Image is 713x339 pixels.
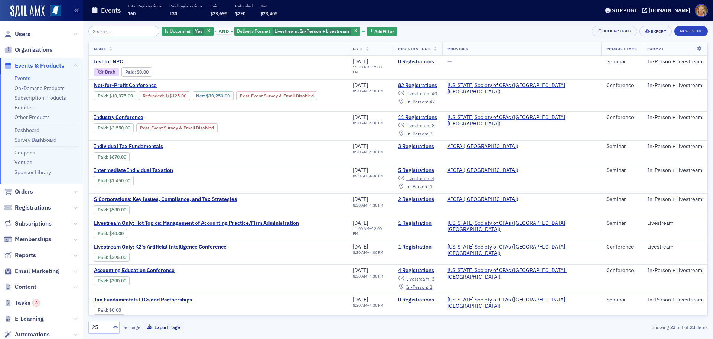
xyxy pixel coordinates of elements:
a: [US_STATE] Society of CPAs ([GEOGRAPHIC_DATA], [GEOGRAPHIC_DATA]) [447,220,596,233]
span: Email Marketing [15,267,59,275]
span: 1 [430,183,432,189]
a: 82 Registrations [398,82,437,89]
a: Accounting Education Conference [94,267,219,274]
span: Profile [695,4,708,17]
a: Email Marketing [4,267,59,275]
a: Individual Tax Fundamentals [94,143,219,150]
time: 11:30 AM [353,64,369,70]
span: In-Person : [406,99,429,105]
a: [US_STATE] Society of CPAs ([GEOGRAPHIC_DATA], [GEOGRAPHIC_DATA]) [447,297,596,310]
div: Bulk Actions [602,29,631,33]
a: Dashboard [14,127,39,134]
a: Livestream Only: Hot Topics: Management of Accounting Practice/Firm Administration [94,220,299,227]
span: In-Person : [406,284,429,290]
a: 3 Registrations [398,143,437,150]
span: S Corporations: Key Issues, Compliance, and Tax Strategies [94,196,237,203]
a: Paid [98,178,107,183]
span: Is Upcoming [165,28,191,34]
span: Livestream : [406,90,431,96]
time: 4:30 PM [369,173,384,178]
a: Paid [98,255,107,260]
time: 4:00 PM [369,250,384,255]
a: Livestream: 3 [398,276,434,282]
span: $23,405 [260,10,277,16]
a: Events & Products [4,62,64,70]
a: 1 Registration [398,244,437,250]
strong: 23 [669,324,677,330]
a: Livestream: 40 [398,90,437,96]
span: Provider [447,46,468,51]
span: $2,550.00 [109,125,130,131]
div: Refunded: 87 - $1037500 [139,91,190,100]
a: 1 Registration [398,220,437,227]
span: : [98,278,109,284]
img: SailAMX [50,5,61,16]
span: Yes [195,28,202,34]
span: AICPA (Durham) [447,143,518,150]
button: Export [639,26,672,36]
a: Orders [4,188,33,196]
span: Delivery Format [237,28,270,34]
span: Events & Products [15,62,64,70]
span: Mississippi Society of CPAs (Ridgeland, MS) [447,220,596,233]
span: $870.00 [109,154,126,160]
a: Livestream Only: K2's Artificial Intelligence Conference [94,244,227,250]
a: E-Learning [4,315,44,323]
span: and [216,28,231,34]
span: test for NPC [94,58,219,65]
a: Organizations [4,46,52,54]
div: Yes [162,27,214,36]
div: Conference [606,244,637,250]
span: Subscriptions [15,220,52,228]
span: Mississippi Society of CPAs (Ridgeland, MS) [447,114,596,127]
a: 11 Registrations [398,114,437,121]
span: E-Learning [15,315,44,323]
span: Add Filter [374,28,394,35]
a: Paid [98,154,107,160]
span: AICPA (Durham) [447,196,518,203]
a: Automations [4,330,50,339]
span: In-Person : [406,131,429,137]
a: Registrations [4,204,51,212]
span: Industry Conference [94,114,219,121]
a: 5 Registrations [398,167,437,174]
span: — [447,58,452,65]
span: 1 [430,284,432,290]
span: : [143,93,165,99]
span: $23,695 [210,10,227,16]
button: [DOMAIN_NAME] [642,8,693,13]
span: : [98,125,109,131]
span: 3 [432,276,434,282]
a: Venues [14,159,32,166]
div: Support [612,7,638,14]
div: Seminar [606,196,637,203]
span: Mississippi Society of CPAs (Ridgeland, MS) [447,244,596,257]
p: Refunded [235,3,253,9]
div: – [353,173,384,178]
time: 8:30 AM [353,250,367,255]
img: SailAMX [10,5,45,17]
a: Industry Conference [94,114,273,121]
div: Showing out of items [507,324,708,330]
a: Intermediate Individual Taxation [94,167,219,174]
a: Survey Dashboard [14,137,56,143]
h1: Events [101,6,121,15]
span: $10,250.00 [206,93,230,99]
span: Livestream, In-Person + Livestream [274,28,349,34]
a: Subscriptions [4,220,52,228]
span: : [98,207,109,212]
div: – [353,203,384,208]
a: Subscription Products [14,95,66,101]
span: In-Person : [406,183,429,189]
a: [US_STATE] Society of CPAs ([GEOGRAPHIC_DATA], [GEOGRAPHIC_DATA]) [447,82,596,95]
span: Not-for-Profit Conference [94,82,219,89]
div: Seminar [606,167,637,174]
span: Memberships [15,235,51,243]
a: On-Demand Products [14,85,65,92]
time: 12:00 PM [353,64,382,74]
button: AddFilter [367,27,397,36]
a: In-Person: 1 [398,184,432,190]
